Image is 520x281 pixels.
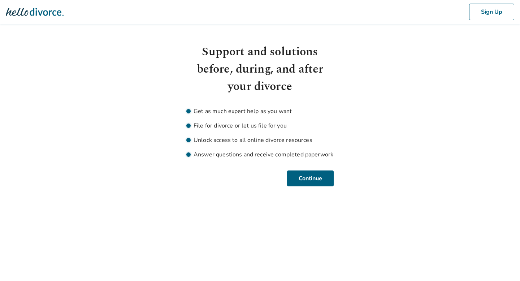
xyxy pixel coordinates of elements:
h1: Support and solutions before, during, and after your divorce [186,43,334,95]
li: Answer questions and receive completed paperwork [186,150,334,159]
li: Get as much expert help as you want [186,107,334,116]
li: Unlock access to all online divorce resources [186,136,334,144]
button: Continue [287,170,334,186]
li: File for divorce or let us file for you [186,121,334,130]
button: Sign Up [469,4,514,20]
img: Hello Divorce Logo [6,5,64,19]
